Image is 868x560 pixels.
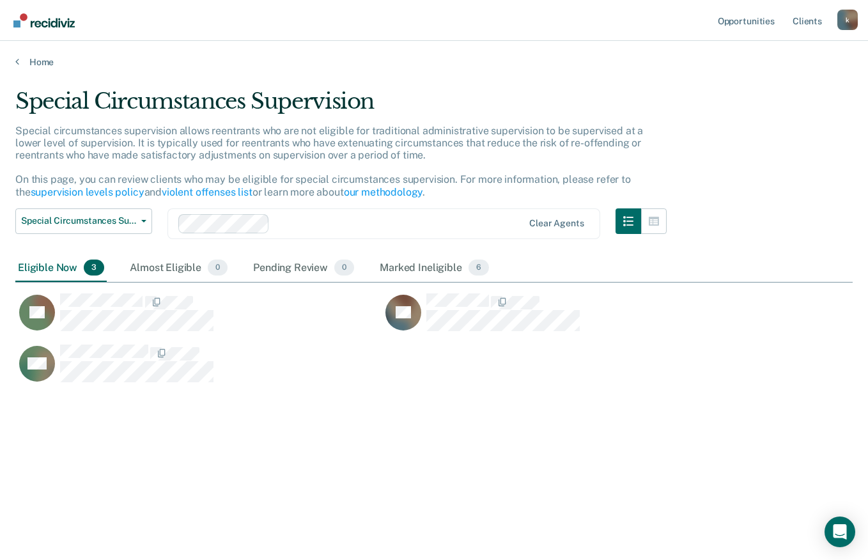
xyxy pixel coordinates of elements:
[15,88,667,125] div: Special Circumstances Supervision
[15,254,107,283] div: Eligible Now3
[162,186,252,198] a: violent offenses list
[251,254,357,283] div: Pending Review0
[21,215,136,226] span: Special Circumstances Supervision
[334,260,354,276] span: 0
[15,125,643,198] p: Special circumstances supervision allows reentrants who are not eligible for traditional administ...
[344,186,423,198] a: our methodology
[837,10,858,30] div: k
[825,517,855,547] div: Open Intercom Messenger
[15,208,152,234] button: Special Circumstances Supervision
[382,293,748,344] div: CaseloadOpportunityCell-282IF
[837,10,858,30] button: Profile dropdown button
[31,186,144,198] a: supervision levels policy
[84,260,104,276] span: 3
[15,293,382,344] div: CaseloadOpportunityCell-118EF
[377,254,492,283] div: Marked Ineligible6
[208,260,228,276] span: 0
[529,218,584,229] div: Clear agents
[15,344,382,395] div: CaseloadOpportunityCell-604IE
[127,254,230,283] div: Almost Eligible0
[15,56,853,68] a: Home
[13,13,75,27] img: Recidiviz
[469,260,489,276] span: 6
